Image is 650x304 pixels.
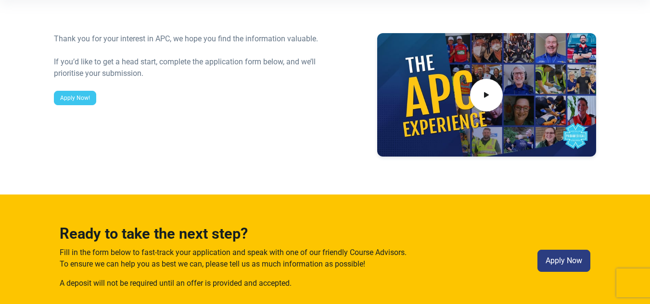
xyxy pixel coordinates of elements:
[54,33,319,45] div: Thank you for your interest in APC, we hope you find the information valuable.
[60,225,410,243] h3: Ready to take the next step?
[54,56,319,79] div: If you’d like to get a head start, complete the application form below, and we’ll prioritise your...
[537,250,590,272] a: Apply Now
[54,91,96,105] a: Apply Now!
[60,278,410,289] p: A deposit will not be required until an offer is provided and accepted.
[60,247,410,270] p: Fill in the form below to fast-track your application and speak with one of our friendly Course A...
